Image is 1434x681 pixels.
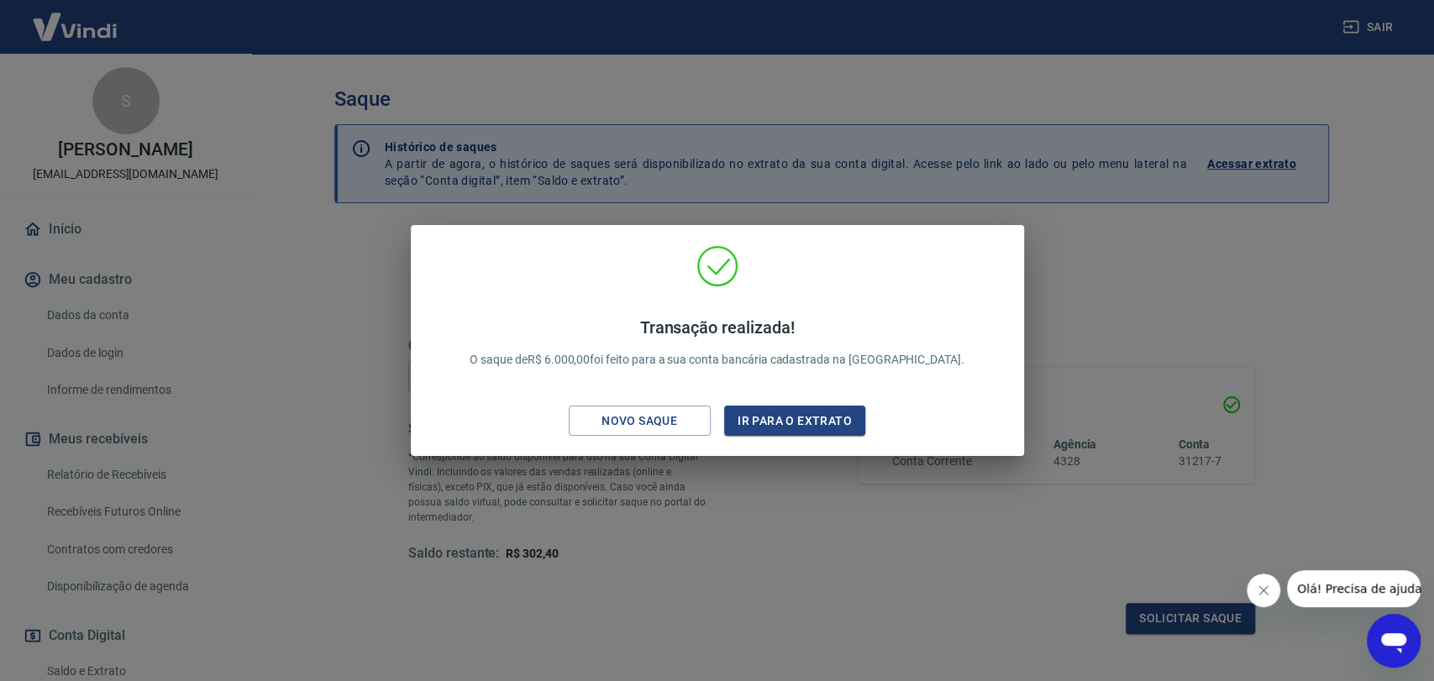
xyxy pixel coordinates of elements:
button: Novo saque [569,406,711,437]
span: Olá! Precisa de ajuda? [10,12,141,25]
div: Novo saque [581,411,697,432]
iframe: Botão para abrir a janela de mensagens [1367,614,1421,668]
button: Ir para o extrato [724,406,866,437]
p: O saque de R$ 6.000,00 foi feito para a sua conta bancária cadastrada na [GEOGRAPHIC_DATA]. [470,317,964,369]
iframe: Mensagem da empresa [1287,570,1421,607]
h4: Transação realizada! [470,317,964,338]
iframe: Fechar mensagem [1247,574,1280,607]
